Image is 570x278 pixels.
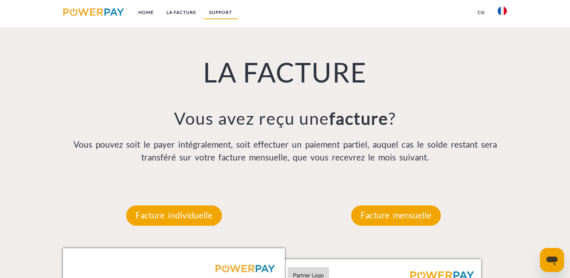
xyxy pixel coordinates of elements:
[471,6,491,19] a: CG
[63,138,507,164] p: Vous pouvez soit le payer intégralement, soit effectuer un paiement partiel, auquel cas le solde ...
[351,205,441,226] p: Facture mensuelle
[63,108,507,129] h3: Vous avez reçu une ?
[63,55,507,89] h1: LA FACTURE
[498,6,507,15] img: fr
[63,8,124,16] img: logo-powerpay.svg
[126,205,222,226] p: Facture individuelle
[540,248,564,272] iframe: Bouton de lancement de la fenêtre de messagerie
[160,6,203,19] a: LA FACTURE
[132,6,160,19] a: Home
[329,108,388,128] b: facture
[203,6,238,19] a: Support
